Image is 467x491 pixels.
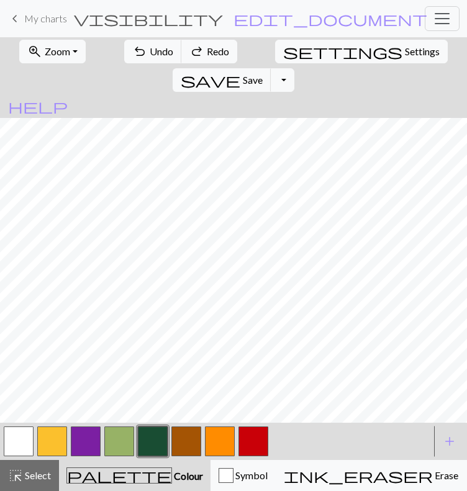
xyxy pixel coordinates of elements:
[425,6,460,31] button: Toggle navigation
[276,460,466,491] button: Erase
[7,8,67,29] a: My charts
[132,43,147,60] span: undo
[181,40,237,63] button: Redo
[189,43,204,60] span: redo
[283,43,402,60] span: settings
[19,40,86,63] button: Zoom
[233,469,268,481] span: Symbol
[45,45,70,57] span: Zoom
[59,460,211,491] button: Colour
[172,470,203,482] span: Colour
[124,40,182,63] button: Undo
[243,74,263,86] span: Save
[207,45,229,57] span: Redo
[8,467,23,484] span: highlight_alt
[150,45,173,57] span: Undo
[24,12,67,24] span: My charts
[8,97,68,115] span: help
[405,44,440,59] span: Settings
[7,10,22,27] span: keyboard_arrow_left
[283,44,402,59] i: Settings
[275,40,448,63] button: SettingsSettings
[284,467,433,484] span: ink_eraser
[74,10,223,27] span: visibility
[173,68,271,92] button: Save
[181,71,240,89] span: save
[433,469,458,481] span: Erase
[23,469,51,481] span: Select
[233,10,427,27] span: edit_document
[67,467,171,484] span: palette
[442,433,457,450] span: add
[27,43,42,60] span: zoom_in
[211,460,276,491] button: Symbol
